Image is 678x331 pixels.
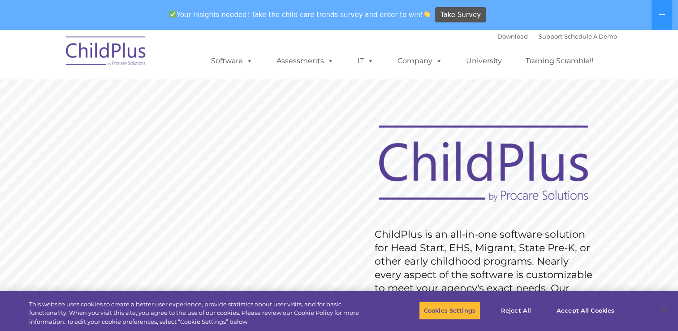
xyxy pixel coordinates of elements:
[435,7,486,23] a: Take Survey
[552,301,619,320] button: Accept All Cookies
[29,300,373,327] div: This website uses cookies to create a better user experience, provide statistics about user visit...
[268,52,343,70] a: Assessments
[61,30,151,75] img: ChildPlus by Procare Solutions
[497,33,528,40] a: Download
[497,33,617,40] font: |
[488,301,544,320] button: Reject All
[564,33,617,40] a: Schedule A Demo
[440,7,481,23] span: Take Survey
[419,301,480,320] button: Cookies Settings
[389,52,451,70] a: Company
[169,11,176,17] img: ✅
[375,228,597,322] rs-layer: ChildPlus is an all-in-one software solution for Head Start, EHS, Migrant, State Pre-K, or other ...
[166,6,434,23] span: Your insights needed! Take the child care trends survey and enter to win!
[457,52,511,70] a: University
[654,301,674,320] button: Close
[517,52,602,70] a: Training Scramble!!
[539,33,562,40] a: Support
[349,52,383,70] a: IT
[202,52,262,70] a: Software
[423,11,430,17] img: 👏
